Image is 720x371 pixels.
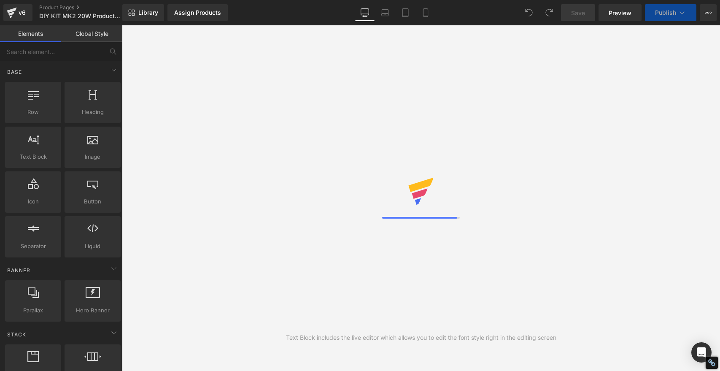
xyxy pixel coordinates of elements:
button: Redo [541,4,558,21]
span: Text Block [8,152,59,161]
a: Preview [599,4,642,21]
span: Parallax [8,306,59,315]
div: Assign Products [174,9,221,16]
span: Liquid [67,242,118,251]
span: Preview [609,8,631,17]
a: Tablet [395,4,415,21]
a: Laptop [375,4,395,21]
a: v6 [3,4,32,21]
button: Publish [645,4,696,21]
div: v6 [17,7,27,18]
span: Hero Banner [67,306,118,315]
button: Undo [520,4,537,21]
span: Icon [8,197,59,206]
div: Open Intercom Messenger [691,342,712,363]
span: Banner [6,266,31,274]
span: Separator [8,242,59,251]
span: Button [67,197,118,206]
span: Library [138,9,158,16]
div: Restore Info Box &#10;&#10;NoFollow Info:&#10; META-Robots NoFollow: &#09;true&#10; META-Robots N... [708,359,716,367]
span: Publish [655,9,676,16]
a: Global Style [61,25,122,42]
span: Heading [67,108,118,116]
span: Image [67,152,118,161]
span: Save [571,8,585,17]
span: Base [6,68,23,76]
a: Desktop [355,4,375,21]
span: DIY KIT MK2 20W Product page [39,13,120,19]
a: Product Pages [39,4,136,11]
div: Text Block includes the live editor which allows you to edit the font style right in the editing ... [286,333,556,342]
a: Mobile [415,4,436,21]
span: Stack [6,330,27,339]
span: Row [8,108,59,116]
a: New Library [122,4,164,21]
button: More [700,4,717,21]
